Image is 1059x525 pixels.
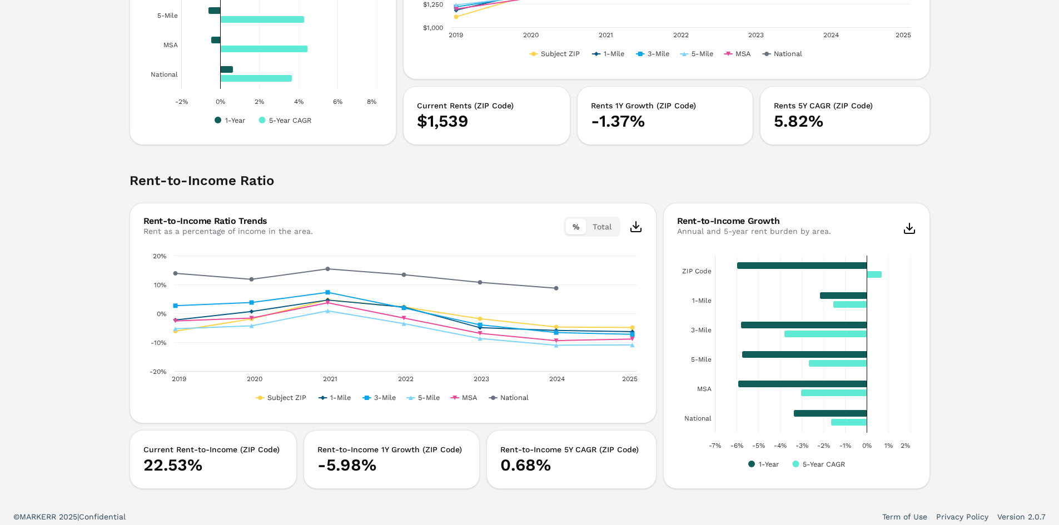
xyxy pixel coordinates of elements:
[173,319,177,323] path: 2019, 0.0211. MSA.
[692,297,712,304] text: 1-Mile
[249,309,253,314] path: 2020, 0.0617. 1-Mile.
[478,331,482,336] path: 2023, -0.1095. MSA.
[153,252,166,260] text: 20%
[759,460,779,468] text: 1-Year
[936,511,988,522] a: Privacy Policy
[173,271,177,276] path: 2019, 0.0035. National.
[833,301,867,308] path: 1-Mile, -0.015579. 5-Year CAGR.
[294,98,303,106] text: 4%
[884,442,893,449] text: 1%
[586,219,618,234] button: Total
[333,98,342,106] text: 6%
[523,31,538,39] text: 2020
[401,306,406,310] path: 2022, -0.0933. 3-Mile.
[500,393,529,402] text: National
[417,111,557,131] p: $1,539
[630,343,634,347] path: 2025, 0.0026. 5-Mile.
[173,329,177,333] path: 2019, 0.0479. Subject ZIP.
[622,375,637,383] text: 2025
[323,375,337,383] text: 2021
[157,310,166,318] text: 0%
[246,375,262,383] text: 2020
[691,49,713,58] text: 5-Mile
[603,49,624,58] text: 1-Mile
[249,301,253,305] path: 2020, 0.0209. 3-Mile.
[208,7,220,14] path: 5-Mile, -0.0062. 1-Year.
[150,368,166,376] text: -20%
[817,442,830,449] text: -2%
[630,326,634,330] path: 2025, -0.0049. Subject ZIP.
[677,250,916,472] svg: Interactive chart
[591,100,739,111] h3: Rents 1Y Growth (ZIP Code)
[449,31,463,39] text: 2019
[143,217,313,226] div: Rent-to-Income Ratio Trends
[737,262,867,269] path: ZIP Code, -0.0598. 1-Year.
[175,98,187,106] text: -2%
[401,272,406,277] path: 2022, -0.0303. National.
[630,332,634,337] path: 2025, -0.0148. 3-Mile.
[554,286,558,291] path: 2024, -0.0339. National.
[423,1,443,8] text: $1,250
[684,414,712,422] text: National
[901,442,910,449] text: 2%
[454,7,458,11] path: 2019, 1,197.07. MSA.
[401,305,406,309] path: 2022, -0.0436. 1-Mile.
[157,12,178,19] text: 5-Mile
[742,351,867,358] path: 5-Mile, -0.0576. 1-Year.
[691,326,712,334] text: 3-Mile
[774,49,802,58] text: National
[215,98,225,106] text: 0%
[220,75,292,82] path: National, 0.036818. 5-Year CAGR.
[173,318,177,322] path: 2019, 0.0004. 1-Mile.
[143,250,643,406] div: Chart. Highcharts interactive chart.
[211,37,220,44] path: MSA, -0.0047. 1-Year.
[773,442,786,449] text: -4%
[831,419,867,426] path: National, -0.016766. 5-Year CAGR.
[220,16,304,23] path: 5-Mile, 0.042813. 5-Year CAGR.
[478,280,482,284] path: 2023, -0.0416. National.
[130,172,930,203] h2: Rent-to-Income Ratio
[143,250,643,406] svg: Interactive chart
[737,262,867,417] g: 1-Year, bar series 1 of 2 with 6 bars.
[774,111,916,131] p: 5.82%
[500,444,643,455] h3: Rent-to-Income 5Y CAGR (ZIP Code)
[143,444,284,455] h3: Current Rent-to-Income (ZIP Code)
[839,442,851,449] text: -1%
[740,322,867,329] path: 3-Mile, -0.0582. 1-Year.
[591,111,739,131] p: -1.37%
[13,512,19,521] span: ©
[454,3,458,7] path: 2019, 1,241.1. 5-Mile.
[325,267,330,271] path: 2021, 0.0583. National.
[566,219,586,234] button: %
[317,455,466,475] p: -5.98%
[673,31,689,39] text: 2022
[677,226,831,237] div: Annual and 5-year rent burden by area.
[691,356,712,363] text: 5-Mile
[549,375,564,383] text: 2024
[682,267,712,275] text: ZIP Code
[454,14,458,19] path: 2019, 1,111.97. Subject ZIP.
[173,327,177,331] path: 2019, 0.0563. 5-Mile.
[398,375,414,383] text: 2022
[19,512,59,521] span: MARKERR
[647,49,669,58] text: 3-Mile
[730,442,743,449] text: -6%
[417,393,439,402] text: 5-Mile
[220,46,307,53] path: MSA, 0.04463. 5-Year CAGR.
[748,31,763,39] text: 2023
[630,329,634,334] path: 2025, -0.01. 1-Mile.
[819,292,867,299] path: 1-Mile, -0.0217. 1-Year.
[478,317,482,321] path: 2023, -0.0777. Subject ZIP.
[367,98,376,106] text: 8%
[803,460,846,468] text: 5-Year CAGR
[697,385,712,393] text: MSA
[154,281,166,289] text: 10%
[79,512,126,521] span: Confidential
[554,343,558,347] path: 2024, -0.0576. 5-Mile.
[738,381,867,388] path: MSA, -0.0594. 1-Year.
[867,271,882,278] path: ZIP Code, 0.00676. 5-Year CAGR.
[172,375,186,383] text: 2019
[267,393,306,402] text: Subject ZIP
[401,305,406,309] path: 2022, -0.0439. Subject ZIP.
[541,49,580,58] text: Subject ZIP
